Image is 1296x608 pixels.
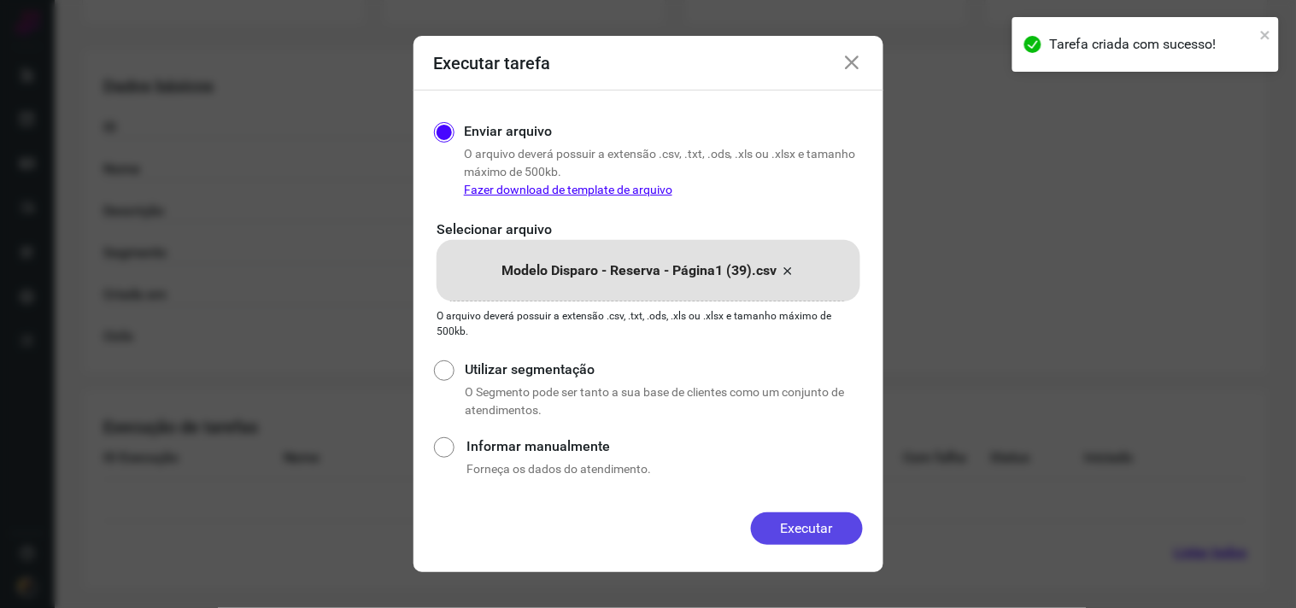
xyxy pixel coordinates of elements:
[465,383,862,419] p: O Segmento pode ser tanto a sua base de clientes como um conjunto de atendimentos.
[464,145,863,199] p: O arquivo deverá possuir a extensão .csv, .txt, .ods, .xls ou .xlsx e tamanho máximo de 500kb.
[1260,24,1272,44] button: close
[466,436,862,457] label: Informar manualmente
[464,183,672,196] a: Fazer download de template de arquivo
[466,460,862,478] p: Forneça os dados do atendimento.
[464,121,552,142] label: Enviar arquivo
[434,53,551,73] h3: Executar tarefa
[465,360,862,380] label: Utilizar segmentação
[437,308,859,339] p: O arquivo deverá possuir a extensão .csv, .txt, .ods, .xls ou .xlsx e tamanho máximo de 500kb.
[1050,34,1255,55] div: Tarefa criada com sucesso!
[501,260,777,281] p: Modelo Disparo - Reserva - Página1 (39).csv
[437,219,859,240] p: Selecionar arquivo
[751,512,863,545] button: Executar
